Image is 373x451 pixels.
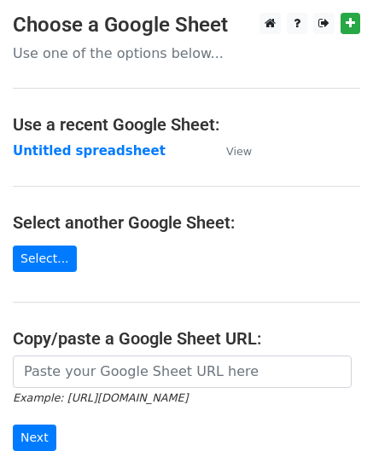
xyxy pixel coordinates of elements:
h4: Select another Google Sheet: [13,212,360,233]
p: Use one of the options below... [13,44,360,62]
a: View [209,143,252,159]
a: Untitled spreadsheet [13,143,166,159]
small: View [226,145,252,158]
input: Paste your Google Sheet URL here [13,356,352,388]
h3: Choose a Google Sheet [13,13,360,38]
h4: Use a recent Google Sheet: [13,114,360,135]
h4: Copy/paste a Google Sheet URL: [13,328,360,349]
input: Next [13,425,56,451]
small: Example: [URL][DOMAIN_NAME] [13,391,188,404]
a: Select... [13,246,77,272]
